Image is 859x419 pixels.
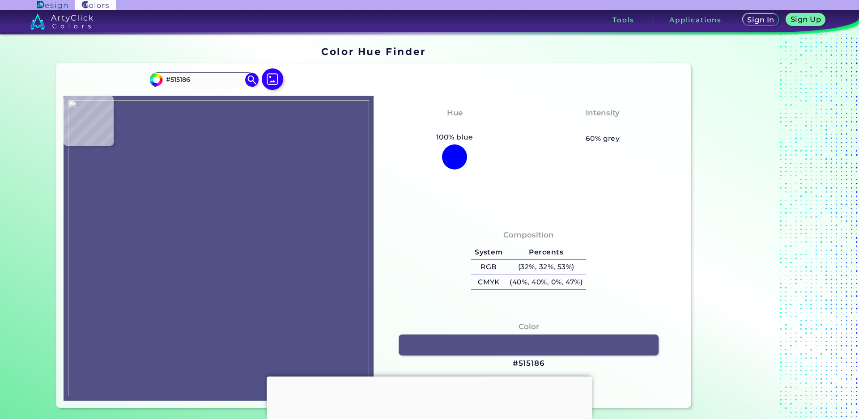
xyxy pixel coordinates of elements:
[37,1,67,9] img: ArtyClick Design logo
[586,133,620,144] h5: 60% grey
[748,17,773,23] h5: Sign In
[506,275,586,290] h5: (40%, 40%, 0%, 47%)
[744,14,778,25] a: Sign In
[162,74,246,86] input: type color..
[506,245,586,260] h5: Percents
[433,131,477,143] h5: 100% blue
[792,16,820,23] h5: Sign Up
[447,106,463,119] h4: Hue
[694,43,806,411] iframe: Advertisement
[262,68,283,90] img: icon picture
[503,229,554,241] h4: Composition
[245,73,259,86] img: icon search
[506,260,586,275] h5: (32%, 32%, 53%)
[788,14,823,25] a: Sign Up
[471,275,506,290] h5: CMYK
[30,13,93,30] img: logo_artyclick_colors_white.svg
[519,320,539,333] h4: Color
[586,106,620,119] h4: Intensity
[471,260,506,275] h5: RGB
[471,245,506,260] h5: System
[442,121,468,131] h3: Blue
[513,358,545,369] h3: #515186
[612,17,634,23] h3: Tools
[586,121,620,131] h3: Pastel
[68,100,369,396] img: cc65757d-bd09-4d00-8e55-d5acd490fd6a
[669,17,722,23] h3: Applications
[321,45,425,58] h1: Color Hue Finder
[267,377,592,417] iframe: Advertisement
